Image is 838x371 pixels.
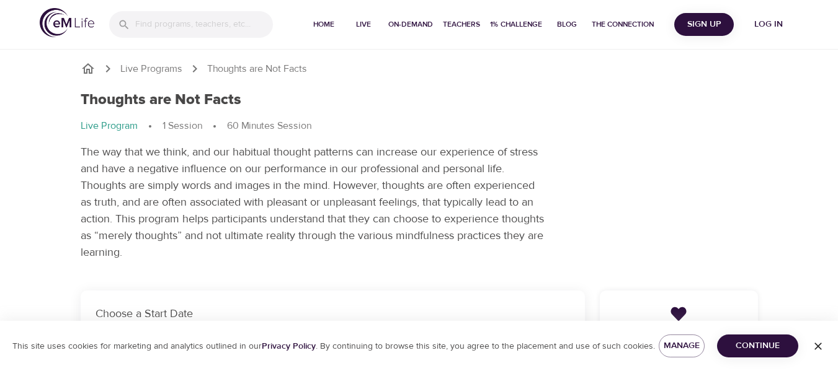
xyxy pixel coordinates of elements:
[120,62,182,76] a: Live Programs
[163,119,202,133] p: 1 Session
[262,341,316,352] a: Privacy Policy
[552,18,582,31] span: Blog
[490,18,542,31] span: 1% Challenge
[135,11,273,38] input: Find programs, teachers, etc...
[592,18,654,31] span: The Connection
[388,18,433,31] span: On-Demand
[227,119,311,133] p: 60 Minutes Session
[81,144,546,261] p: The way that we think, and our habitual thought patterns can increase our experience of stress an...
[443,18,480,31] span: Teachers
[669,338,695,354] span: Manage
[40,8,94,37] img: logo
[739,13,798,36] button: Log in
[679,17,729,32] span: Sign Up
[81,119,138,133] p: Live Program
[96,305,570,322] p: Choose a Start Date
[674,13,734,36] button: Sign Up
[727,338,788,354] span: Continue
[349,18,378,31] span: Live
[81,61,758,76] nav: breadcrumb
[81,91,241,109] h1: Thoughts are Not Facts
[309,18,339,31] span: Home
[81,119,758,134] nav: breadcrumb
[717,334,798,357] button: Continue
[659,334,705,357] button: Manage
[207,62,307,76] p: Thoughts are Not Facts
[744,17,793,32] span: Log in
